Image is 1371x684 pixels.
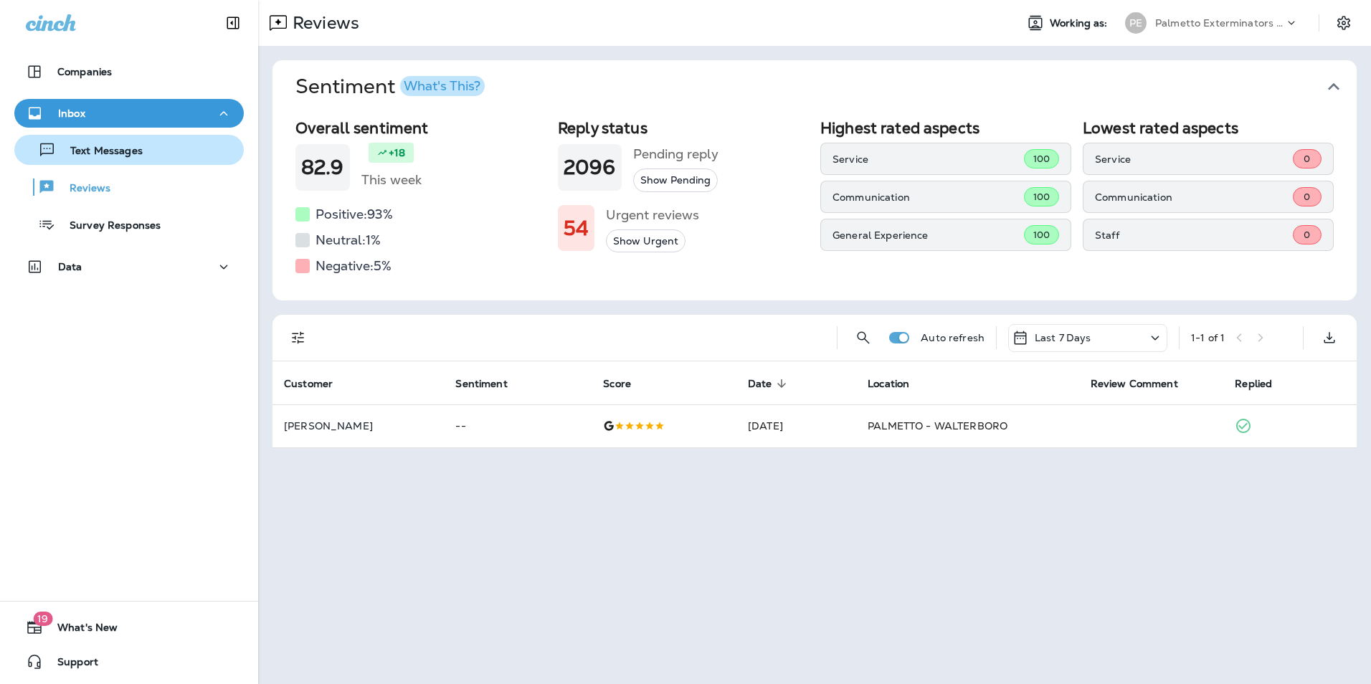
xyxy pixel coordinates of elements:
h1: 2096 [564,156,616,179]
p: Companies [57,66,112,77]
p: Service [832,153,1024,165]
span: 0 [1304,191,1310,203]
h1: Sentiment [295,75,485,99]
h5: This week [361,168,422,191]
p: Survey Responses [55,219,161,233]
button: Collapse Sidebar [213,9,253,37]
button: Settings [1331,10,1357,36]
p: Data [58,261,82,272]
button: What's This? [400,76,485,96]
span: Date [748,377,791,390]
span: 0 [1304,229,1310,241]
h2: Overall sentiment [295,119,546,137]
span: Score [603,377,650,390]
h1: 82.9 [301,156,344,179]
span: Review Comment [1091,377,1197,390]
p: +18 [389,146,405,160]
span: Location [868,378,909,390]
p: Communication [832,191,1024,203]
p: Palmetto Exterminators LLC [1155,17,1284,29]
span: Customer [284,378,333,390]
button: Text Messages [14,135,244,165]
button: Data [14,252,244,281]
h5: Urgent reviews [606,204,699,227]
span: Review Comment [1091,378,1178,390]
p: Communication [1095,191,1293,203]
p: [PERSON_NAME] [284,420,432,432]
p: Reviews [55,182,110,196]
p: Staff [1095,229,1293,241]
span: Score [603,378,631,390]
td: -- [444,404,592,447]
div: What's This? [404,80,480,92]
span: Working as: [1050,17,1111,29]
span: Location [868,377,928,390]
h2: Lowest rated aspects [1083,119,1334,137]
span: 100 [1033,229,1050,241]
span: Replied [1235,377,1291,390]
p: General Experience [832,229,1024,241]
h2: Reply status [558,119,809,137]
button: Reviews [14,172,244,202]
span: Sentiment [455,377,526,390]
button: Show Urgent [606,229,685,253]
button: Export as CSV [1315,323,1344,352]
h5: Negative: 5 % [316,255,392,277]
span: What's New [43,622,118,639]
span: Date [748,378,772,390]
span: 0 [1304,153,1310,165]
span: 19 [33,612,52,626]
p: Last 7 Days [1035,332,1091,343]
span: Customer [284,377,351,390]
span: Replied [1235,378,1272,390]
div: 1 - 1 of 1 [1191,332,1225,343]
button: Inbox [14,99,244,128]
span: PALMETTO - WALTERBORO [868,419,1007,432]
h5: Pending reply [633,143,718,166]
p: Text Messages [56,145,143,158]
span: Support [43,656,98,673]
div: PE [1125,12,1147,34]
button: SentimentWhat's This? [284,60,1368,113]
h5: Positive: 93 % [316,203,393,226]
p: Inbox [58,108,85,119]
button: 19What's New [14,613,244,642]
button: Survey Responses [14,209,244,239]
button: Search Reviews [849,323,878,352]
span: 100 [1033,153,1050,165]
h5: Neutral: 1 % [316,229,381,252]
td: [DATE] [736,404,856,447]
p: Service [1095,153,1293,165]
p: Auto refresh [921,332,985,343]
button: Support [14,647,244,676]
p: Reviews [287,12,359,34]
span: Sentiment [455,378,507,390]
h2: Highest rated aspects [820,119,1071,137]
button: Filters [284,323,313,352]
h1: 54 [564,217,589,240]
button: Companies [14,57,244,86]
span: 100 [1033,191,1050,203]
div: SentimentWhat's This? [272,113,1357,300]
button: Show Pending [633,168,718,192]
